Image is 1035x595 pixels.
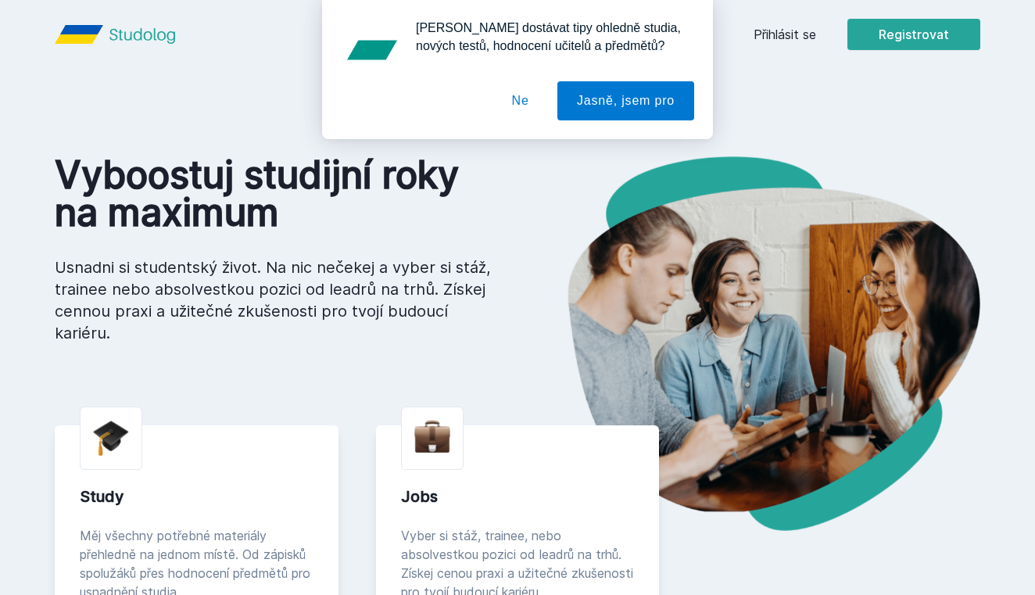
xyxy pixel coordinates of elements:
[414,417,450,457] img: briefcase.png
[517,156,980,531] img: hero.png
[557,81,694,120] button: Jasně, jsem pro
[401,486,635,507] div: Jobs
[492,81,549,120] button: Ne
[403,19,694,55] div: [PERSON_NAME] dostávat tipy ohledně studia, nových testů, hodnocení učitelů a předmětů?
[55,256,492,344] p: Usnadni si studentský život. Na nic nečekej a vyber si stáž, trainee nebo absolvestkou pozici od ...
[80,486,313,507] div: Study
[93,420,129,457] img: graduation-cap.png
[55,156,492,231] h1: Vyboostuj studijní roky na maximum
[341,19,403,81] img: notification icon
